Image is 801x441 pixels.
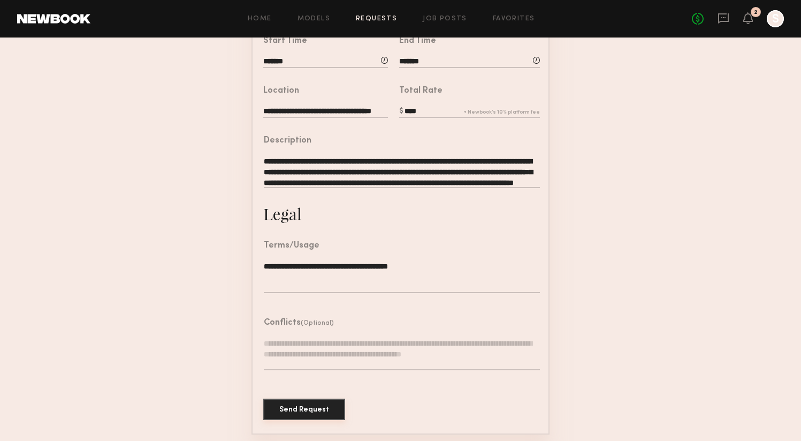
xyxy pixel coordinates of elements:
[248,16,272,23] a: Home
[264,319,334,327] header: Conflicts
[264,242,319,250] div: Terms/Usage
[754,10,758,16] div: 2
[264,137,311,145] div: Description
[297,16,330,23] a: Models
[399,37,436,46] div: End Time
[301,320,334,326] span: (Optional)
[263,399,345,420] button: Send Request
[263,203,302,225] div: Legal
[493,16,535,23] a: Favorites
[423,16,467,23] a: Job Posts
[263,87,299,95] div: Location
[356,16,397,23] a: Requests
[767,10,784,27] a: S
[399,87,443,95] div: Total Rate
[263,37,307,46] div: Start Time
